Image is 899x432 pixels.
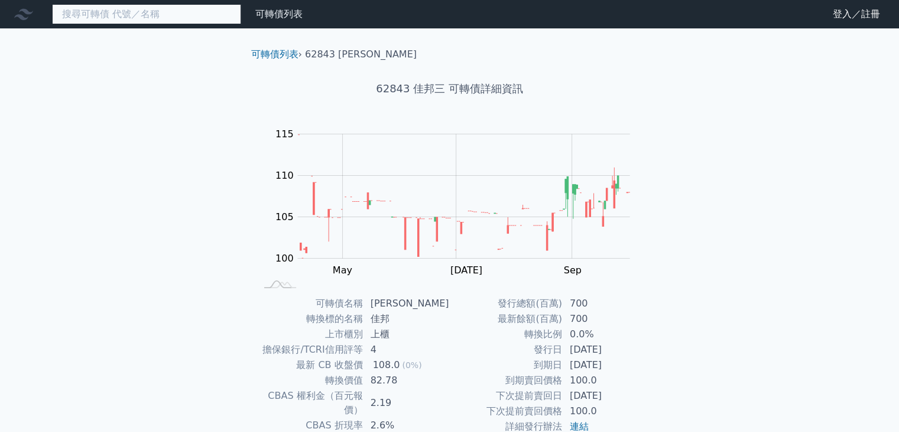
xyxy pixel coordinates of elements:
td: CBAS 權利金（百元報價） [256,388,364,418]
td: 到期日 [450,357,563,373]
td: 下次提前賣回日 [450,388,563,404]
td: 發行日 [450,342,563,357]
tspan: [DATE] [450,265,482,276]
td: 發行總額(百萬) [450,296,563,311]
td: 100.0 [563,404,644,419]
a: 可轉債列表 [251,49,298,60]
td: 最新 CB 收盤價 [256,357,364,373]
a: 連結 [570,421,589,432]
td: 轉換比例 [450,327,563,342]
a: 登入／註冊 [823,5,890,24]
td: 上市櫃別 [256,327,364,342]
td: 700 [563,296,644,311]
input: 搜尋可轉債 代號／名稱 [52,4,241,24]
td: 擔保銀行/TCRI信用評等 [256,342,364,357]
span: (0%) [402,360,421,370]
td: [PERSON_NAME] [364,296,450,311]
td: [DATE] [563,357,644,373]
td: 4 [364,342,450,357]
g: Chart [269,128,647,276]
g: Series [298,135,629,259]
td: 轉換價值 [256,373,364,388]
td: 最新餘額(百萬) [450,311,563,327]
tspan: 100 [275,253,294,264]
td: 佳邦 [364,311,450,327]
tspan: 115 [275,128,294,140]
td: 下次提前賣回價格 [450,404,563,419]
a: 可轉債列表 [255,8,303,20]
tspan: May [333,265,352,276]
td: [DATE] [563,342,644,357]
td: 0.0% [563,327,644,342]
tspan: 105 [275,211,294,223]
li: › [251,47,302,62]
td: 100.0 [563,373,644,388]
td: 到期賣回價格 [450,373,563,388]
h1: 62843 佳邦三 可轉債詳細資訊 [242,80,658,97]
td: 轉換標的名稱 [256,311,364,327]
tspan: 110 [275,170,294,181]
td: 上櫃 [364,327,450,342]
td: 700 [563,311,644,327]
td: 82.78 [364,373,450,388]
td: 可轉債名稱 [256,296,364,311]
td: [DATE] [563,388,644,404]
td: 2.19 [364,388,450,418]
tspan: Sep [564,265,582,276]
li: 62843 [PERSON_NAME] [305,47,417,62]
div: 108.0 [371,358,403,372]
